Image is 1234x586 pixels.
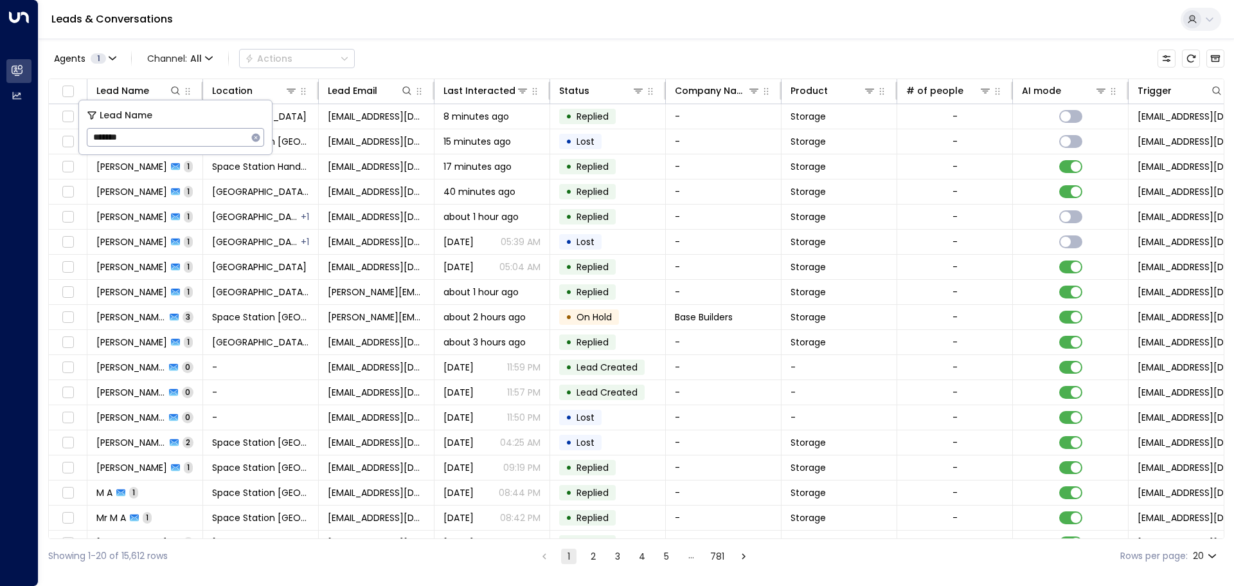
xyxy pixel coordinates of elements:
td: - [666,405,782,430]
div: • [566,482,572,504]
span: 1 [184,186,193,197]
span: Toggle select row [60,259,76,275]
div: - [952,436,958,449]
div: - [952,185,958,198]
span: 1 [184,336,193,347]
span: Replied [577,486,609,499]
span: Storage [791,135,826,148]
div: - [952,160,958,173]
span: about 3 hours ago [443,336,526,349]
span: Toggle select row [60,435,76,451]
span: Gin James [96,386,165,399]
span: djsaraus@aol.com [328,135,425,148]
div: • [566,331,572,353]
span: Space Station Handsworth [212,160,309,173]
td: - [666,481,782,505]
span: Toggle select row [60,309,76,325]
span: Rhonda Alexander [96,436,166,449]
div: # of people [906,83,992,98]
span: Toggle select row [60,535,76,551]
span: Storage [791,461,826,474]
div: - [952,386,958,399]
span: Agents [54,54,85,63]
span: Toggle select row [60,159,76,175]
span: alirezavosoughi@yahoo.com [328,261,425,273]
span: Toggle select row [60,485,76,501]
span: Storage [791,261,826,273]
p: 11:57 PM [507,386,541,399]
span: Toggle select row [60,460,76,476]
span: Toggle select row [60,234,76,250]
span: Storage [791,160,826,173]
span: Lost [577,235,595,248]
td: - [782,380,897,405]
span: Toggle select row [60,134,76,150]
td: - [203,380,319,405]
button: Agents1 [48,50,121,68]
span: Lead Name [100,108,152,123]
div: - [952,411,958,424]
span: Toggle select row [60,360,76,376]
span: Space Station Swiss Cottage [212,511,309,524]
span: Lead Created [577,361,638,374]
button: Go to next page [736,549,751,564]
span: Toggle select row [60,284,76,300]
button: Go to page 4 [634,549,650,564]
span: Yesterday [443,536,474,549]
span: Toggle select row [60,410,76,426]
button: Go to page 781 [708,549,727,564]
td: - [666,104,782,129]
div: • [566,281,572,303]
div: • [566,532,572,554]
div: Last Interacted [443,83,529,98]
div: Last Interacted [443,83,515,98]
span: Space Station Hall Green [212,210,300,223]
nav: pagination navigation [536,548,752,564]
button: Archived Leads [1206,50,1224,68]
div: • [566,432,572,453]
span: Storage [791,210,826,223]
td: - [666,129,782,154]
div: - [952,486,958,499]
span: Yesterday [443,486,474,499]
span: 1 [184,537,193,548]
td: - [782,405,897,430]
span: 1 [184,161,193,172]
span: Toggle select row [60,510,76,526]
p: 09:19 PM [503,461,541,474]
button: page 1 [561,549,577,564]
button: Go to page 3 [610,549,625,564]
span: 0 [182,412,193,423]
div: • [566,457,572,479]
td: - [666,531,782,555]
div: Company Name [675,83,760,98]
span: 0 [182,387,193,398]
span: 1 [184,462,193,473]
span: ginandnic18@gmail.com [328,336,425,349]
span: Replied [577,536,609,549]
span: 1 [184,286,193,297]
p: 07:05 PM [501,536,541,549]
p: 08:44 PM [499,486,541,499]
span: Yesterday [443,411,474,424]
button: Channel:All [142,50,218,68]
div: … [683,549,699,564]
div: Lead Email [328,83,413,98]
div: - [952,361,958,374]
span: Rhonda Alexander [96,411,165,424]
span: Storage [791,336,826,349]
span: 15 minutes ago [443,135,511,148]
span: Yesterday [443,386,474,399]
span: Replied [577,210,609,223]
span: Replied [577,160,609,173]
span: Space Station Kilburn [212,536,309,549]
p: 11:59 PM [507,361,541,374]
span: 1 [129,487,138,498]
td: - [666,154,782,179]
span: On Hold [577,311,612,324]
span: Toggle select row [60,385,76,401]
span: Replied [577,185,609,198]
div: - [952,261,958,273]
span: Oct 01, 2025 [443,436,474,449]
span: 8 minutes ago [443,110,509,123]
